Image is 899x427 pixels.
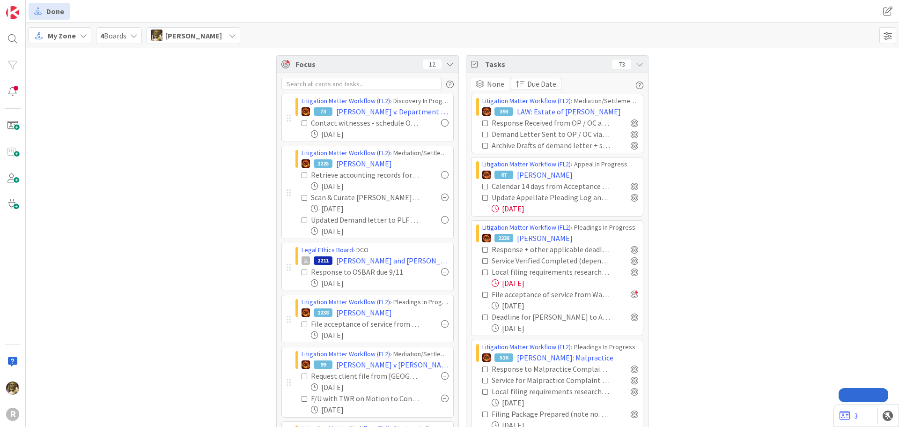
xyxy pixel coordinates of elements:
[314,159,332,168] div: 2225
[482,223,571,232] a: Litigation Matter Workflow (FL2)
[48,30,76,41] span: My Zone
[29,3,70,20] a: Done
[336,359,449,370] span: [PERSON_NAME] v [PERSON_NAME]
[314,360,332,369] div: 99
[492,128,610,140] div: Demand Letter Sent to OP / OC via US Mail + Email
[482,234,491,242] img: TR
[517,106,621,117] span: LAW: Estate of [PERSON_NAME]
[336,255,449,266] span: [PERSON_NAME] and [PERSON_NAME]
[492,363,610,375] div: Response to Malpractice Complaint calendared & card next deadline updated [paralegal]
[492,192,610,203] div: Update Appellate Pleading Log and Calendar the Deadline
[492,277,638,289] div: [DATE]
[302,308,310,317] img: TR
[302,297,449,307] div: › Pleadings In Progress
[311,117,420,128] div: Contact witnesses - schedule October phone calls with [PERSON_NAME]
[482,160,571,168] a: Litigation Matter Workflow (FL2)
[492,289,610,300] div: File acceptance of service from Wang & [PERSON_NAME]
[527,78,556,90] span: Due Date
[492,311,610,322] div: Deadline for [PERSON_NAME] to Answer Complaint : [DATE]
[311,393,420,404] div: F/U with TWR on Motion to Consolidate - sent for review
[492,375,610,386] div: Service for Malpractice Complaint Verified Completed (depends on service method) [paralegal]
[6,408,19,421] div: R
[492,255,610,266] div: Service Verified Completed (depends on service method)
[314,256,332,265] div: 2211
[482,223,638,232] div: › Pleadings In Progress
[302,149,390,157] a: Litigation Matter Workflow (FL2)
[6,6,19,19] img: Visit kanbanzone.com
[423,60,442,69] div: 12
[511,78,561,90] button: Due Date
[100,31,104,40] b: 4
[302,349,449,359] div: › Mediation/Settlement in Progress
[492,266,610,277] div: Local filing requirements researched from County SLR + Noted in applicable places
[6,382,19,395] img: DG
[302,148,449,158] div: › Mediation/Settlement in Progress
[482,97,571,105] a: Litigation Matter Workflow (FL2)
[517,169,573,180] span: [PERSON_NAME]
[311,318,420,330] div: File acceptance of service from Wang & [PERSON_NAME]
[295,59,415,70] span: Focus
[302,246,353,254] a: Legal Ethics Board
[492,386,610,397] div: Local filing requirements researched from [GEOGRAPHIC_DATA] [paralegal]
[494,234,513,242] div: 2238
[311,277,449,289] div: [DATE]
[336,307,392,318] span: [PERSON_NAME]
[482,107,491,116] img: TR
[311,169,420,180] div: Retrieve accounting records for the trust / circulate to Trustee and Beneficiaries (see 9/2 email)
[281,78,442,90] input: Search all cards and tasks...
[314,107,332,116] div: 73
[311,180,449,192] div: [DATE]
[492,408,610,420] div: Filing Package Prepared (note no. of copies, cover sheet, etc.) + Filing Fee Noted [paralegal]
[302,96,449,106] div: › Discovery In Progress
[311,192,420,203] div: Scan & Curate [PERSON_NAME] Documents
[492,300,638,311] div: [DATE]
[482,342,638,352] div: › Pleadings In Progress
[492,180,610,192] div: Calendar 14 days from Acceptance for OC Response
[311,382,449,393] div: [DATE]
[311,203,449,214] div: [DATE]
[311,404,449,415] div: [DATE]
[302,107,310,116] img: TR
[494,107,513,116] div: 393
[482,159,638,169] div: › Appeal In Progress
[482,96,638,106] div: › Mediation/Settlement in Progress
[485,59,608,70] span: Tasks
[492,397,638,408] div: [DATE]
[314,308,332,317] div: 2238
[492,322,638,334] div: [DATE]
[612,60,631,69] div: 73
[517,352,613,363] span: [PERSON_NAME]: Malpractice
[336,158,392,169] span: [PERSON_NAME]
[302,298,390,306] a: Litigation Matter Workflow (FL2)
[311,330,449,341] div: [DATE]
[165,30,222,41] span: [PERSON_NAME]
[46,6,64,17] span: Done
[494,353,513,362] div: 516
[302,245,449,255] div: › DCO
[492,203,638,214] div: [DATE]
[492,140,610,151] div: Archive Drafts of demand letter + save final version in correspondence folder
[482,171,491,179] img: TR
[311,214,420,225] div: Updated Demand letter to PLF re atty fees (see 9/2 email)
[487,78,504,90] span: None
[302,97,390,105] a: Litigation Matter Workflow (FL2)
[336,106,449,117] span: [PERSON_NAME] v. Department of Human Services
[311,128,449,140] div: [DATE]
[302,360,310,369] img: TR
[482,343,571,351] a: Litigation Matter Workflow (FL2)
[840,410,858,421] a: 3
[492,244,610,255] div: Response + other applicable deadlines calendared
[311,225,449,237] div: [DATE]
[311,370,420,382] div: Request client file from [GEOGRAPHIC_DATA] and Linn County Sheriffs Dept from 2015-present
[151,30,162,41] img: DG
[302,159,310,168] img: TR
[311,266,420,277] div: Response to OSBAR due 9/11
[482,353,491,362] img: TR
[494,171,513,179] div: 67
[517,232,573,244] span: [PERSON_NAME]
[302,350,390,358] a: Litigation Matter Workflow (FL2)
[100,30,126,41] span: Boards
[492,117,610,128] div: Response Received from OP / OC and saved to file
